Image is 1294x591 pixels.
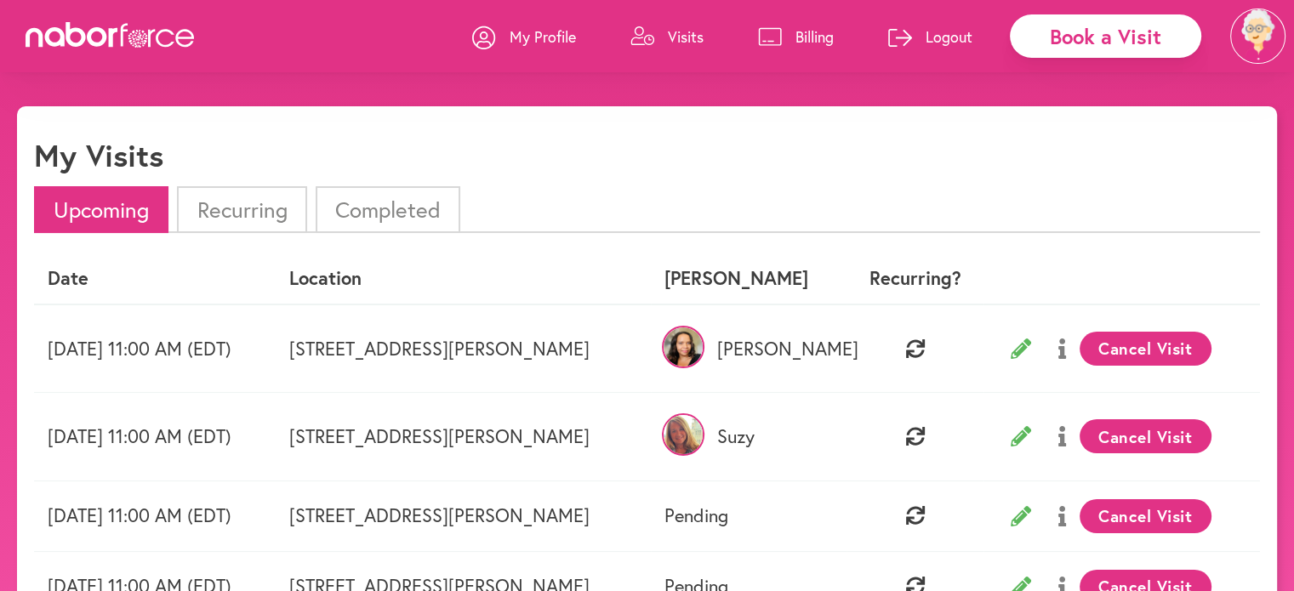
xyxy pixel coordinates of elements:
[177,186,306,233] li: Recurring
[34,253,276,304] th: Date
[758,11,834,62] a: Billing
[1080,419,1211,453] button: Cancel Visit
[34,137,163,173] h1: My Visits
[316,186,460,233] li: Completed
[276,480,651,551] td: [STREET_ADDRESS][PERSON_NAME]
[651,253,847,304] th: [PERSON_NAME]
[1230,9,1285,64] img: efc20bcf08b0dac87679abea64c1faab.png
[34,186,168,233] li: Upcoming
[276,304,651,393] td: [STREET_ADDRESS][PERSON_NAME]
[662,326,704,368] img: 6Dh2wy5wSMaYJn3Ax21q
[664,425,833,447] p: Suzy
[34,393,276,480] td: [DATE] 11:00 AM (EDT)
[847,253,983,304] th: Recurring?
[1080,332,1211,366] button: Cancel Visit
[510,26,576,47] p: My Profile
[276,253,651,304] th: Location
[34,304,276,393] td: [DATE] 11:00 AM (EDT)
[34,480,276,551] td: [DATE] 11:00 AM (EDT)
[651,480,847,551] td: Pending
[795,26,834,47] p: Billing
[888,11,972,62] a: Logout
[1010,14,1201,58] div: Book a Visit
[662,413,704,456] img: kzUbMY3ASYOi3BudYvye
[1080,499,1211,533] button: Cancel Visit
[664,338,833,360] p: [PERSON_NAME]
[668,26,704,47] p: Visits
[630,11,704,62] a: Visits
[276,393,651,480] td: [STREET_ADDRESS][PERSON_NAME]
[926,26,972,47] p: Logout
[472,11,576,62] a: My Profile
